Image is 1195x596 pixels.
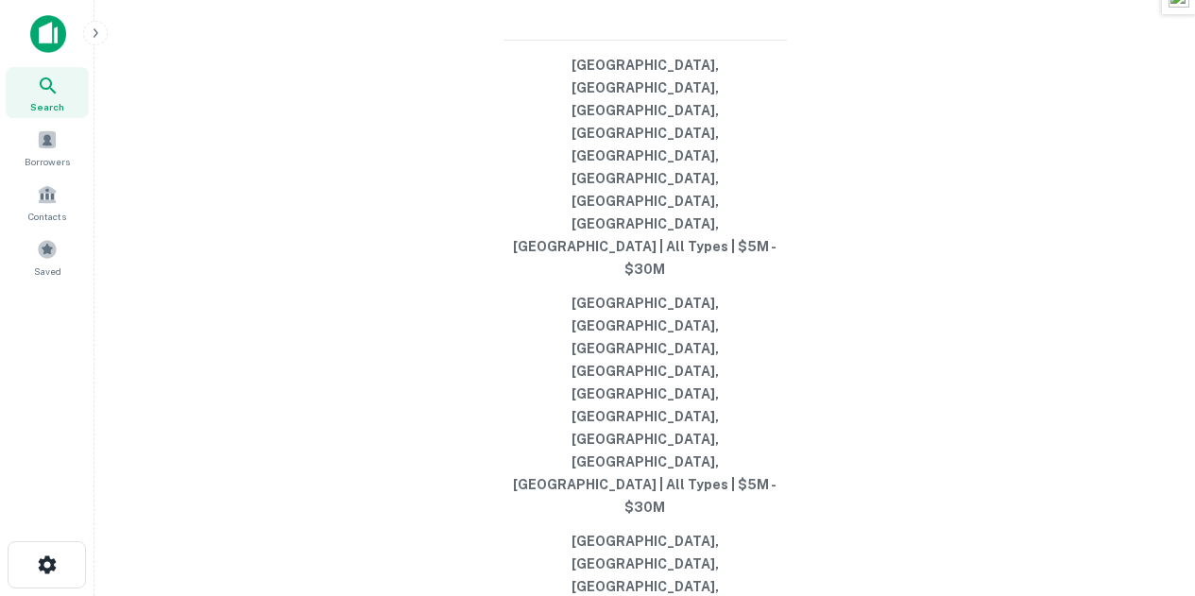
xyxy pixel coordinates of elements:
span: Saved [34,264,61,279]
span: Borrowers [25,154,70,169]
a: Search [6,67,89,118]
img: capitalize-icon.png [30,15,66,53]
a: Saved [6,231,89,282]
iframe: Chat Widget [1101,445,1195,536]
button: [GEOGRAPHIC_DATA], [GEOGRAPHIC_DATA], [GEOGRAPHIC_DATA], [GEOGRAPHIC_DATA], [GEOGRAPHIC_DATA], [G... [504,48,787,286]
span: Search [30,99,64,114]
span: Contacts [28,209,66,224]
button: [GEOGRAPHIC_DATA], [GEOGRAPHIC_DATA], [GEOGRAPHIC_DATA], [GEOGRAPHIC_DATA], [GEOGRAPHIC_DATA], [G... [504,286,787,524]
a: Contacts [6,177,89,228]
a: Borrowers [6,122,89,173]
